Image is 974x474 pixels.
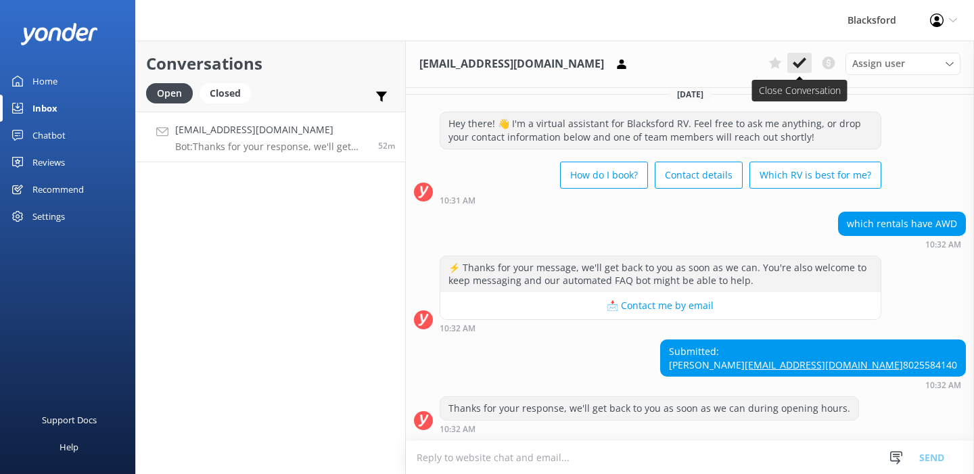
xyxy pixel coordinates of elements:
div: ⚡ Thanks for your message, we'll get back to you as soon as we can. You're also welcome to keep m... [440,256,881,292]
div: Closed [200,83,251,103]
strong: 10:31 AM [440,197,476,205]
span: Sep 25 2025 11:32am (UTC -06:00) America/Chihuahua [378,140,395,151]
div: Sep 25 2025 11:32am (UTC -06:00) America/Chihuahua [440,323,881,333]
div: Sep 25 2025 11:31am (UTC -06:00) America/Chihuahua [440,195,881,205]
button: Contact details [655,162,743,189]
a: Closed [200,85,258,100]
div: Sep 25 2025 11:32am (UTC -06:00) America/Chihuahua [440,424,859,433]
button: How do I book? [560,162,648,189]
div: Reviews [32,149,65,176]
p: Bot: Thanks for your response, we'll get back to you as soon as we can during opening hours. [175,141,368,153]
div: Recommend [32,176,84,203]
strong: 10:32 AM [925,381,961,389]
div: Inbox [32,95,57,122]
a: Open [146,85,200,100]
div: Sep 25 2025 11:32am (UTC -06:00) America/Chihuahua [660,380,966,389]
div: Home [32,68,57,95]
button: 📩 Contact me by email [440,292,881,319]
div: Support Docs [42,406,97,433]
div: Settings [32,203,65,230]
div: Chatbot [32,122,66,149]
div: Sep 25 2025 11:32am (UTC -06:00) America/Chihuahua [838,239,966,249]
button: Which RV is best for me? [749,162,881,189]
div: Assign User [845,53,960,74]
img: yonder-white-logo.png [20,23,98,45]
div: Submitted: [PERSON_NAME] 8025584140 [661,340,965,376]
strong: 10:32 AM [440,325,476,333]
strong: 10:32 AM [925,241,961,249]
a: [EMAIL_ADDRESS][DOMAIN_NAME] [745,358,903,371]
div: Help [60,433,78,460]
div: Hey there! 👋 I'm a virtual assistant for Blacksford RV. Feel free to ask me anything, or drop you... [440,112,881,148]
strong: 10:32 AM [440,425,476,433]
h2: Conversations [146,51,395,76]
div: Open [146,83,193,103]
h4: [EMAIL_ADDRESS][DOMAIN_NAME] [175,122,368,137]
h3: [EMAIL_ADDRESS][DOMAIN_NAME] [419,55,604,73]
span: [DATE] [669,89,712,100]
span: Assign user [852,56,905,71]
div: Thanks for your response, we'll get back to you as soon as we can during opening hours. [440,397,858,420]
a: [EMAIL_ADDRESS][DOMAIN_NAME]Bot:Thanks for your response, we'll get back to you as soon as we can... [136,112,405,162]
div: which rentals have AWD [839,212,965,235]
